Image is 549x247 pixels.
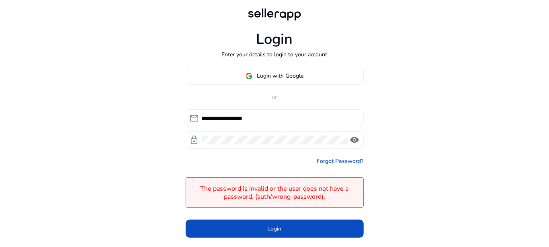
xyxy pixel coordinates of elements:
button: Login [186,220,364,238]
a: Forgot Password? [317,157,364,165]
h4: The password is invalid or the user does not have a password. (auth/wrong-password). [190,185,359,200]
span: Login [268,224,282,233]
p: or [186,93,364,101]
span: Login with Google [257,72,303,80]
h1: Login [256,31,293,48]
span: visibility [350,135,360,145]
img: google-logo.svg [246,72,253,80]
button: Login with Google [186,67,364,85]
span: lock [190,135,199,145]
p: Enter your details to login to your account [222,50,328,59]
span: mail [190,113,199,123]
